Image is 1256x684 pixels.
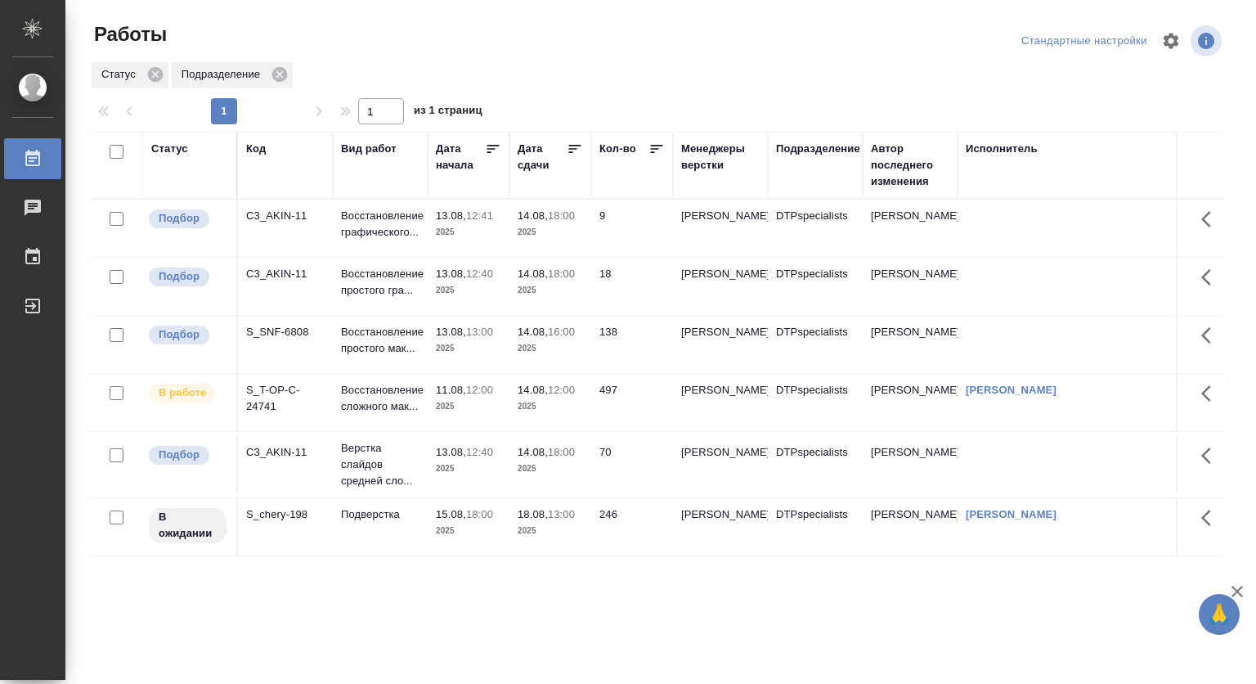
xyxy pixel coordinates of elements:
p: 2025 [518,398,583,415]
p: Восстановление простого гра... [341,266,419,299]
td: DTPspecialists [768,436,863,493]
p: 18:00 [548,209,575,222]
div: Дата начала [436,141,485,173]
div: C3_AKIN-11 [246,208,325,224]
div: Можно подбирать исполнителей [147,444,228,466]
div: Можно подбирать исполнителей [147,324,228,346]
button: Здесь прячутся важные кнопки [1191,200,1231,239]
a: [PERSON_NAME] [966,384,1056,396]
div: Автор последнего изменения [871,141,949,190]
p: Статус [101,66,141,83]
span: Настроить таблицу [1151,21,1191,61]
p: 2025 [518,224,583,241]
td: [PERSON_NAME] [863,374,958,431]
div: Статус [92,62,168,88]
p: Восстановление простого мак... [341,324,419,357]
div: Подразделение [172,62,293,88]
p: [PERSON_NAME] [681,208,760,224]
div: Вид работ [341,141,397,157]
p: 12:00 [548,384,575,396]
div: Исполнитель [966,141,1038,157]
p: 12:40 [466,268,493,280]
p: 2025 [436,523,501,539]
p: В ожидании [159,509,217,542]
td: [PERSON_NAME] [863,498,958,556]
p: 18:00 [466,508,493,520]
p: 13:00 [548,508,575,520]
span: из 1 страниц [414,101,482,124]
button: Здесь прячутся важные кнопки [1191,258,1231,297]
div: Можно подбирать исполнителей [147,266,228,288]
p: 13.08, [436,326,466,338]
p: [PERSON_NAME] [681,506,760,523]
p: Подбор [159,326,200,343]
div: C3_AKIN-11 [246,444,325,461]
span: 🙏 [1205,597,1233,632]
td: 497 [591,374,673,431]
p: Подразделение [182,66,266,83]
p: 12:40 [466,446,493,458]
p: 13:00 [466,326,493,338]
p: 2025 [518,282,583,299]
div: Исполнитель назначен, приступать к работе пока рано [147,506,228,545]
td: DTPspecialists [768,498,863,556]
td: DTPspecialists [768,316,863,373]
p: Восстановление графического... [341,208,419,241]
a: [PERSON_NAME] [966,508,1056,520]
div: Можно подбирать исполнителей [147,208,228,230]
p: [PERSON_NAME] [681,444,760,461]
p: 12:41 [466,209,493,222]
div: S_chery-198 [246,506,325,523]
p: [PERSON_NAME] [681,382,760,398]
p: 2025 [518,340,583,357]
td: 70 [591,436,673,493]
p: [PERSON_NAME] [681,266,760,282]
p: 14.08, [518,326,548,338]
button: Здесь прячутся важные кнопки [1191,316,1231,355]
td: [PERSON_NAME] [863,316,958,373]
p: 18:00 [548,446,575,458]
p: 18.08, [518,508,548,520]
p: 14.08, [518,446,548,458]
p: 14.08, [518,268,548,280]
p: В работе [159,385,206,401]
div: S_SNF-6808 [246,324,325,340]
td: DTPspecialists [768,258,863,315]
p: 16:00 [548,326,575,338]
td: [PERSON_NAME] [863,258,958,315]
p: 2025 [436,461,501,477]
p: 13.08, [436,209,466,222]
p: Подбор [159,268,200,285]
td: 18 [591,258,673,315]
p: [PERSON_NAME] [681,324,760,340]
td: [PERSON_NAME] [863,436,958,493]
td: 246 [591,498,673,556]
p: 18:00 [548,268,575,280]
p: Подбор [159,210,200,227]
div: Исполнитель выполняет работу [147,382,228,404]
p: 2025 [518,523,583,539]
p: 14.08, [518,209,548,222]
p: Верстка слайдов средней сло... [341,440,419,489]
div: Код [246,141,266,157]
div: C3_AKIN-11 [246,266,325,282]
p: Подверстка [341,506,419,523]
p: 12:00 [466,384,493,396]
button: Здесь прячутся важные кнопки [1191,498,1231,538]
p: 2025 [436,340,501,357]
p: 11.08, [436,384,466,396]
div: Менеджеры верстки [681,141,760,173]
p: 2025 [436,398,501,415]
div: split button [1017,29,1151,54]
span: Посмотреть информацию [1191,25,1225,56]
td: 9 [591,200,673,257]
p: Восстановление сложного мак... [341,382,419,415]
div: Подразделение [776,141,860,157]
td: 138 [591,316,673,373]
td: DTPspecialists [768,200,863,257]
button: 🙏 [1199,594,1240,635]
p: 13.08, [436,446,466,458]
p: 14.08, [518,384,548,396]
div: Кол-во [599,141,636,157]
p: 2025 [436,224,501,241]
